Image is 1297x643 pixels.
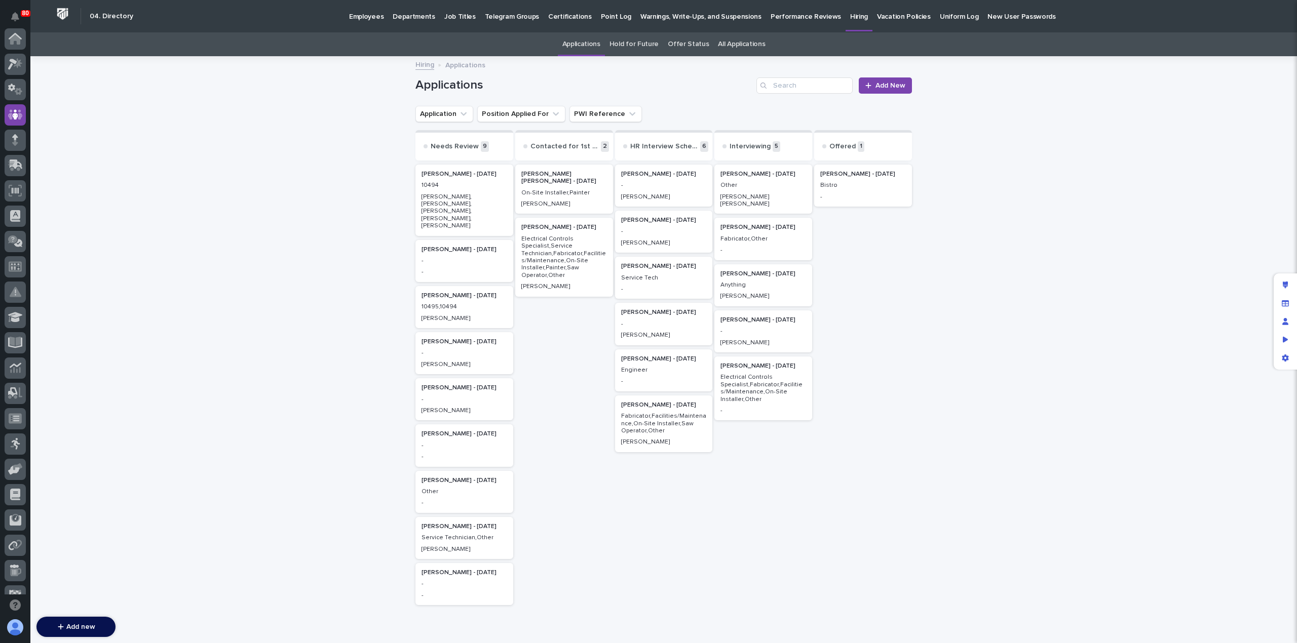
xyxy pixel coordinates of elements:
p: [PERSON_NAME] - [DATE] [422,430,507,437]
p: Applications [445,59,485,70]
a: [PERSON_NAME] - [DATE]Electrical Controls Specialist,Fabricator,Facilities/Maintenance,On-Site In... [714,356,812,420]
p: Offered [829,142,856,151]
p: [PERSON_NAME] - [DATE] [621,355,707,363]
div: [PERSON_NAME] - [DATE]-[PERSON_NAME] [615,165,713,207]
button: PWI Reference [569,106,642,122]
p: [PERSON_NAME] [422,361,507,368]
button: Position Applied For [477,106,565,122]
button: users-avatar [5,617,26,638]
div: App settings [1276,349,1294,367]
div: Preview as [1276,331,1294,349]
a: [PERSON_NAME] - [DATE]Other- [415,471,513,513]
p: HR Interview Scheduled / Complete [630,142,699,151]
a: [PERSON_NAME] - [DATE]-- [415,240,513,282]
a: [PERSON_NAME] - [DATE]Bistro- [814,165,912,207]
p: - [820,193,906,200]
p: [PERSON_NAME] - [DATE] [422,569,507,576]
p: - [422,442,507,449]
a: [PERSON_NAME] - [DATE]-[PERSON_NAME] [714,310,812,352]
a: [PERSON_NAME] - [DATE]Service Tech- [615,257,713,299]
p: Needs Review [431,142,479,151]
button: Add new [36,617,116,637]
p: Fabricator,Facilities/Maintenance,On-Site Installer,Saw Operator,Other [621,413,707,434]
p: 5 [773,141,780,152]
div: [PERSON_NAME] - [DATE]10495,10494[PERSON_NAME] [415,286,513,328]
p: [PERSON_NAME] - [DATE] [422,523,507,530]
div: [PERSON_NAME] - [DATE]-[PERSON_NAME] [415,332,513,374]
p: [PERSON_NAME] [621,438,707,446]
p: - [621,182,707,189]
p: Electrical Controls Specialist,Service Technician,Fabricator,Facilities/Maintenance,On-Site Insta... [521,235,607,279]
p: Contacted for 1st Interview [530,142,599,151]
p: [PERSON_NAME] [621,239,707,247]
p: - [621,378,707,385]
p: [PERSON_NAME] [621,332,707,339]
p: Service Technician,Other [422,534,507,541]
button: Notifications [5,6,26,27]
div: [PERSON_NAME] - [DATE]-[PERSON_NAME] [615,211,713,253]
p: [PERSON_NAME] - [DATE] [621,217,707,224]
p: - [422,592,507,599]
input: Search [756,77,853,94]
p: 10495,10494 [422,303,507,310]
span: Add New [875,82,905,89]
p: 9 [481,141,489,152]
p: Engineer [621,367,707,374]
p: - [720,407,806,414]
p: [PERSON_NAME] - [DATE] [422,246,507,253]
p: - [422,268,507,275]
p: [PERSON_NAME] [720,293,806,300]
p: - [422,580,507,587]
div: [PERSON_NAME] - [DATE]Anything[PERSON_NAME] [714,264,812,306]
div: [PERSON_NAME] - [DATE]-- [415,424,513,466]
div: [PERSON_NAME] - [DATE]Fabricator,Other- [714,218,812,260]
div: [PERSON_NAME] - [DATE]Fabricator,Facilities/Maintenance,On-Site Installer,Saw Operator,Other[PERS... [615,395,713,452]
p: [PERSON_NAME] [521,200,607,208]
p: [PERSON_NAME] [PERSON_NAME] - [DATE] [521,171,607,185]
p: [PERSON_NAME] - [DATE] [422,384,507,391]
p: Other [720,182,806,189]
p: On-Site Installer,Painter [521,189,607,196]
p: Fabricator,Other [720,235,806,243]
a: [PERSON_NAME] - [DATE]-[PERSON_NAME] [615,303,713,345]
p: Anything [720,282,806,289]
p: Electrical Controls Specialist,Fabricator,Facilities/Maintenance,On-Site Installer,Other [720,374,806,403]
p: - [720,328,806,335]
a: [PERSON_NAME] - [DATE]-- [415,563,513,605]
p: - [422,453,507,460]
p: [PERSON_NAME] - [DATE] [720,270,806,277]
p: - [422,396,507,403]
p: 1 [858,141,864,152]
div: [PERSON_NAME] - [DATE]Other[PERSON_NAME] [PERSON_NAME] [714,165,812,214]
p: - [621,228,707,235]
a: [PERSON_NAME] [PERSON_NAME] - [DATE]On-Site Installer,Painter[PERSON_NAME] [515,165,613,214]
p: [PERSON_NAME] [422,407,507,414]
a: All Applications [718,32,765,56]
p: [PERSON_NAME] - [DATE] [521,224,607,231]
p: [PERSON_NAME] [422,546,507,553]
a: [PERSON_NAME] - [DATE]10494[PERSON_NAME], [PERSON_NAME], [PERSON_NAME], [PERSON_NAME], [PERSON_NAME] [415,165,513,236]
button: Open support chat [5,594,26,616]
p: 10494 [422,182,507,189]
p: Interviewing [730,142,771,151]
p: [PERSON_NAME], [PERSON_NAME], [PERSON_NAME], [PERSON_NAME], [PERSON_NAME] [422,193,507,230]
p: [PERSON_NAME] [PERSON_NAME] [720,193,806,208]
p: [PERSON_NAME] - [DATE] [621,401,707,409]
p: [PERSON_NAME] - [DATE] [720,224,806,231]
p: Other [422,488,507,495]
div: [PERSON_NAME] - [DATE]-[PERSON_NAME] [415,378,513,420]
a: [PERSON_NAME] - [DATE]Service Technician,Other[PERSON_NAME] [415,517,513,559]
p: 2 [601,141,609,152]
a: Hold for Future [609,32,659,56]
h2: 04. Directory [90,12,133,21]
div: Manage users [1276,312,1294,331]
h1: Applications [415,78,752,93]
p: [PERSON_NAME] - [DATE] [422,477,507,484]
